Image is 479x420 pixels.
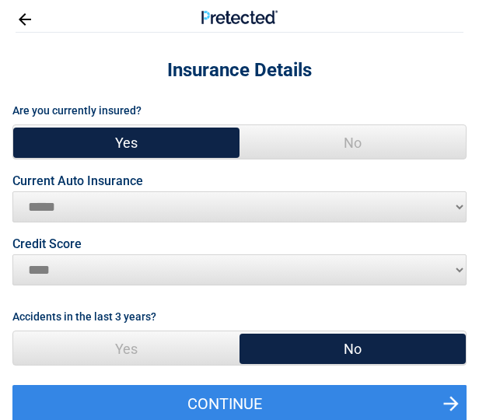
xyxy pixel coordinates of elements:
span: Yes [13,125,239,160]
span: No [239,125,466,160]
label: Credit Score [12,238,82,250]
span: No [239,331,466,366]
label: Accidents in the last 3 years? [12,308,156,327]
label: Current Auto Insurance [12,175,143,187]
span: Yes [13,331,239,366]
h2: Insurance Details [12,58,467,83]
label: Are you currently insured? [12,102,142,121]
img: Main Logo [201,10,278,24]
